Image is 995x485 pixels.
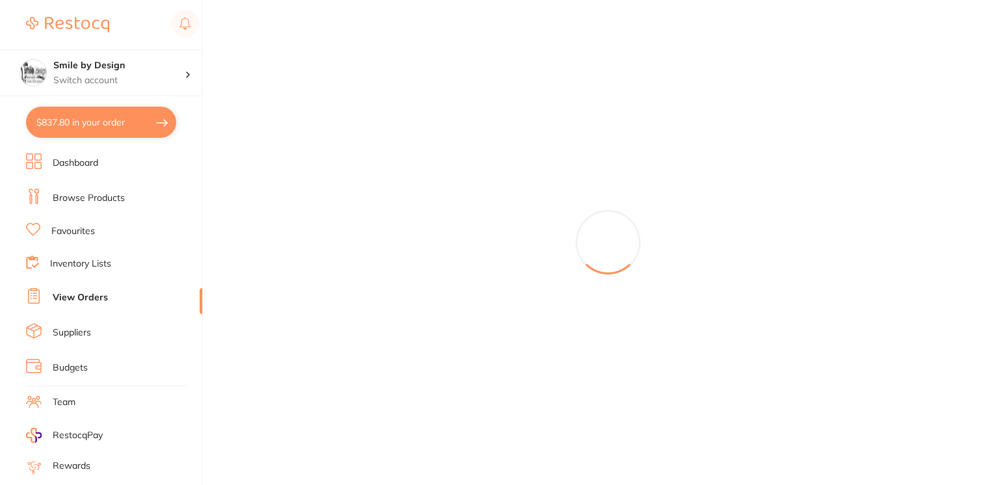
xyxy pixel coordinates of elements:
[51,225,95,238] a: Favourites
[26,428,42,443] img: RestocqPay
[53,157,98,170] a: Dashboard
[53,192,125,205] a: Browse Products
[53,429,103,442] span: RestocqPay
[26,17,109,33] img: Restocq Logo
[26,107,176,138] button: $837.80 in your order
[53,460,90,473] a: Rewards
[20,60,46,86] img: Smile by Design
[50,257,111,270] a: Inventory Lists
[53,396,75,409] a: Team
[53,326,91,339] a: Suppliers
[53,74,185,87] p: Switch account
[26,10,109,40] a: Restocq Logo
[53,361,88,374] a: Budgets
[26,428,103,443] a: RestocqPay
[53,291,108,304] a: View Orders
[53,59,185,72] h4: Smile by Design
